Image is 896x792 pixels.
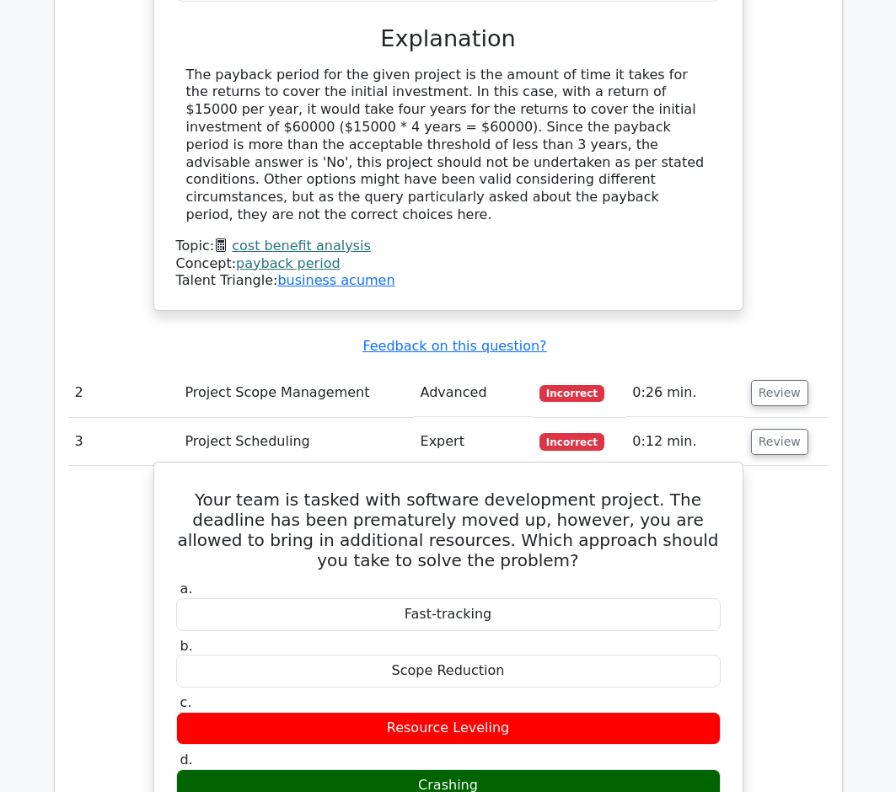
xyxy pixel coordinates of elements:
td: 3 [68,418,179,466]
div: Resource Leveling [176,712,721,745]
div: Fast-tracking [176,598,721,631]
div: Scope Reduction [176,655,721,688]
td: 0:26 min. [625,369,744,417]
span: Incorrect [539,433,604,450]
td: 2 [68,369,179,417]
span: a. [180,581,193,597]
td: Project Scheduling [178,418,413,466]
div: Topic: [176,238,721,255]
span: d. [180,752,193,768]
h5: Your team is tasked with software development project. The deadline has been prematurely moved up... [174,490,722,570]
a: Feedback on this question? [362,338,546,354]
td: Expert [414,418,534,466]
td: Project Scope Management [178,369,413,417]
button: Review [751,380,808,406]
button: Review [751,429,808,455]
a: cost benefit analysis [232,238,370,254]
a: business acumen [277,272,394,288]
a: payback period [236,255,341,271]
div: The payback period for the given project is the amount of time it takes for the returns to cover ... [186,67,711,224]
td: 0:12 min. [625,418,744,466]
span: Incorrect [539,385,604,402]
h3: Explanation [186,25,711,53]
span: b. [180,638,193,654]
span: c. [180,694,192,710]
div: Concept: [176,255,721,273]
div: Talent Triangle: [176,238,721,290]
td: Advanced [414,369,534,417]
